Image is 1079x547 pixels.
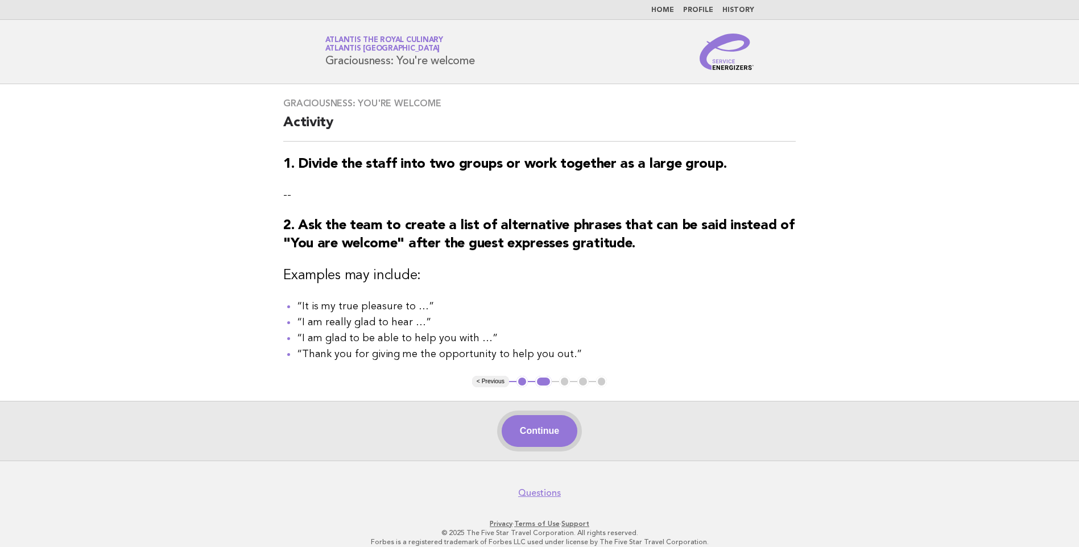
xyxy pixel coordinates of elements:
a: Privacy [490,520,512,528]
a: Profile [683,7,713,14]
p: © 2025 The Five Star Travel Corporation. All rights reserved. [192,528,888,537]
button: Continue [502,415,577,447]
span: Atlantis [GEOGRAPHIC_DATA] [325,45,440,53]
li: “I am really glad to hear …” [297,314,796,330]
button: 2 [535,376,552,387]
a: Support [561,520,589,528]
strong: 2. Ask the team to create a list of alternative phrases that can be said instead of "You are welc... [283,219,794,251]
li: “I am glad to be able to help you with …” [297,330,796,346]
p: · · [192,519,888,528]
button: 1 [516,376,528,387]
a: Home [651,7,674,14]
a: Atlantis the Royal CulinaryAtlantis [GEOGRAPHIC_DATA] [325,36,443,52]
a: Questions [518,487,561,499]
h2: Activity [283,114,796,142]
p: -- [283,187,796,203]
strong: 1. Divide the staff into two groups or work together as a large group. [283,158,726,171]
p: Forbes is a registered trademark of Forbes LLC used under license by The Five Star Travel Corpora... [192,537,888,546]
h3: Graciousness: You're welcome [283,98,796,109]
a: History [722,7,754,14]
li: “Thank you for giving me the opportunity to help you out.” [297,346,796,362]
button: < Previous [472,376,509,387]
h1: Graciousness: You're welcome [325,37,475,67]
img: Service Energizers [700,34,754,70]
h3: Examples may include: [283,267,796,285]
li: “It is my true pleasure to …” [297,299,796,314]
a: Terms of Use [514,520,560,528]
